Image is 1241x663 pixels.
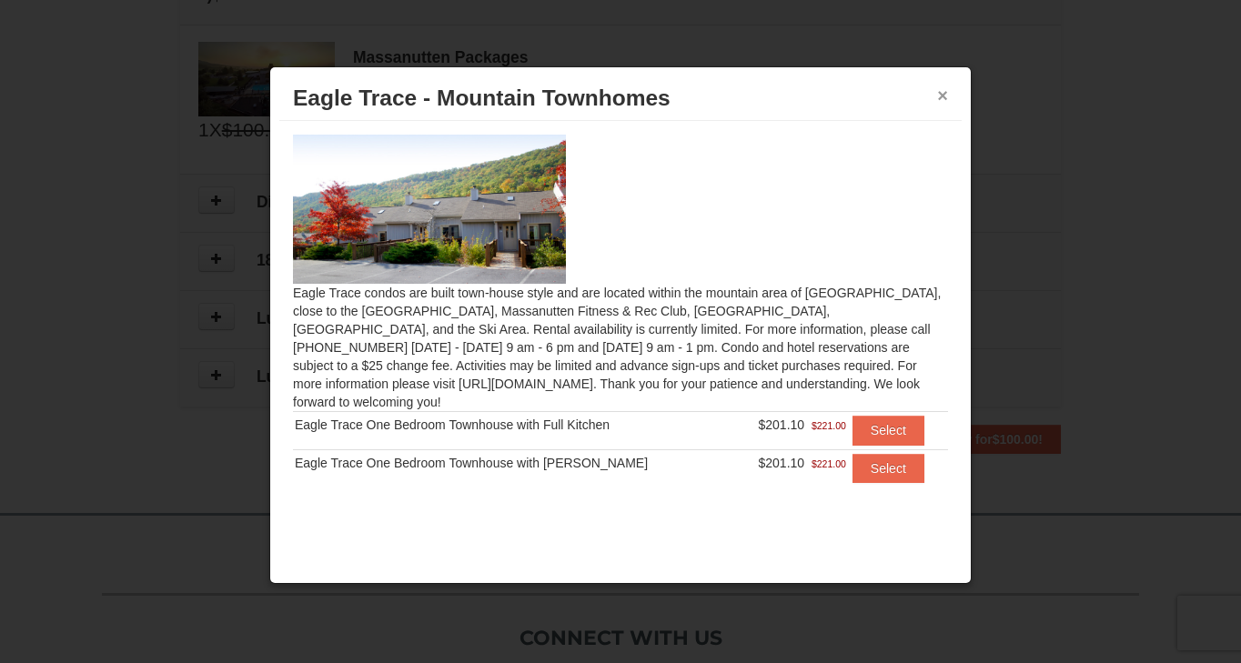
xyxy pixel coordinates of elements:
[293,85,671,110] span: Eagle Trace - Mountain Townhomes
[853,454,924,483] button: Select
[812,417,846,435] span: $221.00
[759,456,805,470] span: $201.10
[853,416,924,445] button: Select
[937,86,948,105] button: ×
[293,135,566,284] img: 19218983-1-9b289e55.jpg
[295,416,733,434] div: Eagle Trace One Bedroom Townhouse with Full Kitchen
[295,454,733,472] div: Eagle Trace One Bedroom Townhouse with [PERSON_NAME]
[812,455,846,473] span: $221.00
[279,121,962,518] div: Eagle Trace condos are built town-house style and are located within the mountain area of [GEOGRA...
[759,417,805,432] span: $201.10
